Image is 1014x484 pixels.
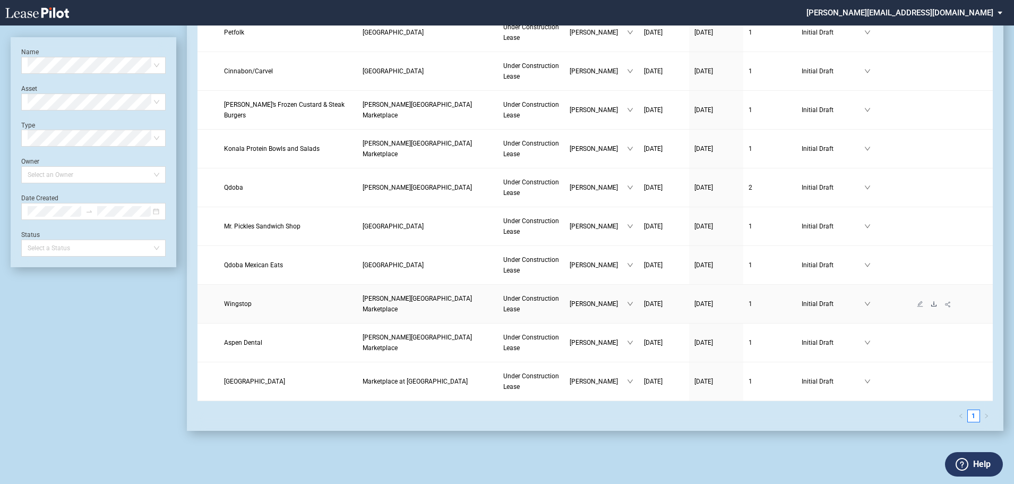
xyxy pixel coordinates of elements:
[802,182,864,193] span: Initial Draft
[984,413,989,419] span: right
[224,184,243,191] span: Qdoba
[224,145,320,152] span: Konala Protein Bowls and Salads
[644,182,684,193] a: [DATE]
[503,372,559,390] span: Under Construction Lease
[224,337,353,348] a: Aspen Dental
[958,413,964,419] span: left
[694,182,738,193] a: [DATE]
[749,106,752,114] span: 1
[945,452,1003,477] button: Help
[363,140,472,158] span: Kiley Ranch Marketplace
[570,260,627,270] span: [PERSON_NAME]
[955,410,967,422] button: left
[749,29,752,36] span: 1
[955,410,967,422] li: Previous Page
[644,299,684,309] a: [DATE]
[644,29,663,36] span: [DATE]
[224,260,353,270] a: Qdoba Mexican Eats
[980,410,993,422] li: Next Page
[802,105,864,115] span: Initial Draft
[224,378,285,385] span: Banfield Pet Hospital
[363,182,493,193] a: [PERSON_NAME][GEOGRAPHIC_DATA]
[363,295,472,313] span: Kiley Ranch Marketplace
[85,208,93,215] span: swap-right
[503,371,559,392] a: Under Construction Lease
[503,179,559,197] span: Under Construction Lease
[570,182,627,193] span: [PERSON_NAME]
[864,29,871,36] span: down
[363,99,493,121] a: [PERSON_NAME][GEOGRAPHIC_DATA] Marketplace
[694,300,713,308] span: [DATE]
[503,101,559,119] span: Under Construction Lease
[968,410,979,422] a: 1
[644,339,663,346] span: [DATE]
[864,301,871,307] span: down
[694,376,738,387] a: [DATE]
[802,337,864,348] span: Initial Draft
[694,223,713,230] span: [DATE]
[644,378,663,385] span: [DATE]
[627,339,633,346] span: down
[694,221,738,232] a: [DATE]
[644,184,663,191] span: [DATE]
[913,300,927,308] a: edit
[503,295,559,313] span: Under Construction Lease
[570,376,627,387] span: [PERSON_NAME]
[749,299,791,309] a: 1
[224,300,252,308] span: Wingstop
[627,223,633,230] span: down
[864,378,871,385] span: down
[224,223,300,230] span: Mr. Pickles Sandwich Shop
[644,106,663,114] span: [DATE]
[694,145,713,152] span: [DATE]
[570,27,627,38] span: [PERSON_NAME]
[503,140,559,158] span: Under Construction Lease
[363,332,493,353] a: [PERSON_NAME][GEOGRAPHIC_DATA] Marketplace
[21,85,37,92] label: Asset
[694,299,738,309] a: [DATE]
[749,221,791,232] a: 1
[363,376,493,387] a: Marketplace at [GEOGRAPHIC_DATA]
[644,66,684,77] a: [DATE]
[627,301,633,307] span: down
[944,301,952,308] span: share-alt
[749,67,752,75] span: 1
[363,66,493,77] a: [GEOGRAPHIC_DATA]
[802,143,864,154] span: Initial Draft
[21,231,40,239] label: Status
[802,376,864,387] span: Initial Draft
[363,221,493,232] a: [GEOGRAPHIC_DATA]
[224,101,345,119] span: Freddy’s Frozen Custard & Steak Burgers
[644,337,684,348] a: [DATE]
[694,337,738,348] a: [DATE]
[627,68,633,74] span: down
[224,261,283,269] span: Qdoba Mexican Eats
[503,256,559,274] span: Under Construction Lease
[749,378,752,385] span: 1
[224,67,273,75] span: Cinnabon/Carvel
[503,334,559,352] span: Under Construction Lease
[749,339,752,346] span: 1
[363,261,424,269] span: Harvest Grove
[503,254,559,276] a: Under Construction Lease
[363,27,493,38] a: [GEOGRAPHIC_DATA]
[224,299,353,309] a: Wingstop
[224,339,262,346] span: Aspen Dental
[749,261,752,269] span: 1
[749,184,752,191] span: 2
[21,122,35,129] label: Type
[363,293,493,315] a: [PERSON_NAME][GEOGRAPHIC_DATA] Marketplace
[802,299,864,309] span: Initial Draft
[627,107,633,113] span: down
[749,337,791,348] a: 1
[644,105,684,115] a: [DATE]
[749,27,791,38] a: 1
[503,62,559,80] span: Under Construction Lease
[967,410,980,422] li: 1
[749,143,791,154] a: 1
[503,216,559,237] a: Under Construction Lease
[224,376,353,387] a: [GEOGRAPHIC_DATA]
[570,299,627,309] span: [PERSON_NAME]
[749,145,752,152] span: 1
[627,146,633,152] span: down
